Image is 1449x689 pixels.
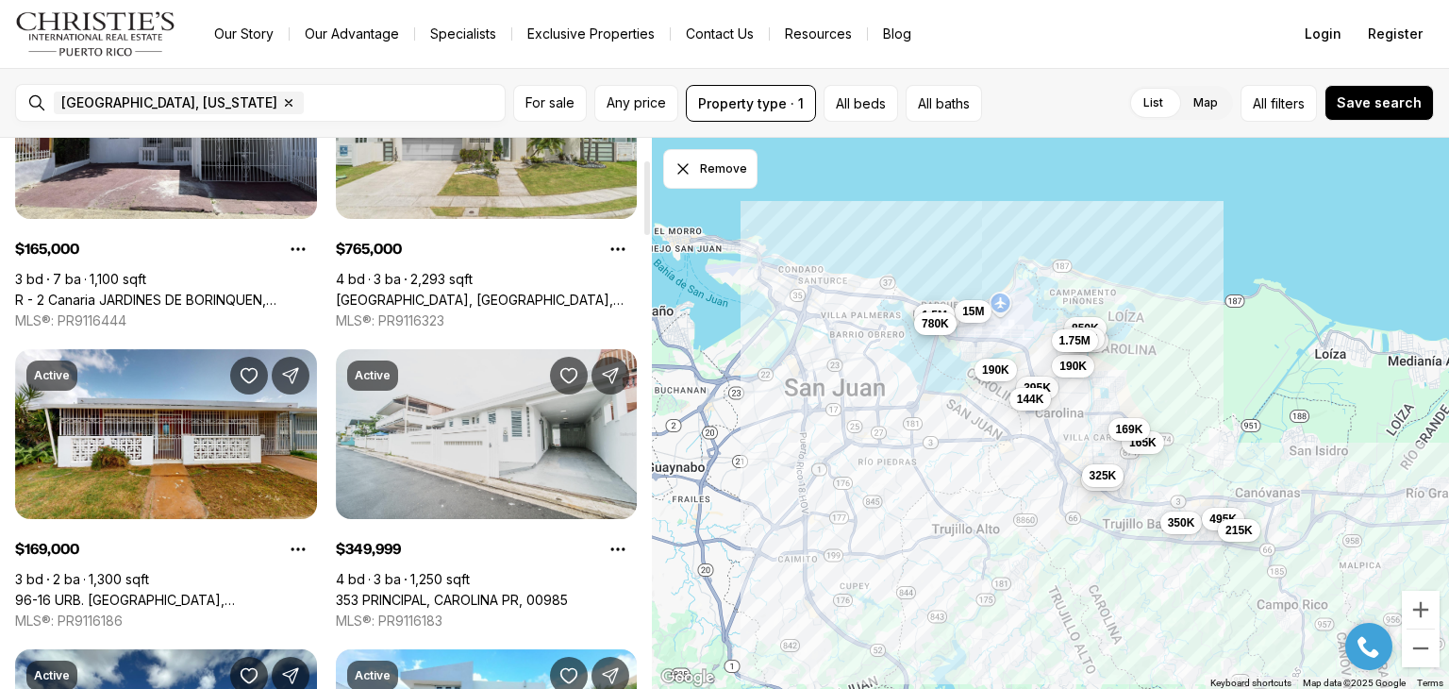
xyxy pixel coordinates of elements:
button: Allfilters [1241,85,1317,122]
button: 780K [914,311,957,334]
button: Share Property [272,357,309,395]
button: 1.75M [1051,329,1097,352]
button: Property type · 1 [686,85,816,122]
button: For sale [513,85,587,122]
a: Resources [770,21,867,47]
button: 190K [1052,354,1094,377]
span: [GEOGRAPHIC_DATA], [US_STATE] [61,95,277,110]
a: Blog [868,21,926,47]
span: For sale [525,95,575,110]
span: filters [1271,93,1305,113]
button: Save Property: 96-16 URB. VILLA CAROLINA [230,357,268,395]
button: 850K [1064,317,1107,340]
img: logo [15,11,176,57]
a: Terms (opens in new tab) [1417,678,1443,688]
p: Active [34,668,70,683]
span: 215K [1225,522,1253,537]
button: 595K [1081,467,1124,490]
a: Our Story [199,21,289,47]
button: Property options [599,230,637,268]
span: 1.75M [1058,333,1090,348]
a: Specialists [415,21,511,47]
label: List [1128,86,1178,120]
button: Zoom in [1402,591,1440,629]
p: Active [355,368,391,383]
span: 765K [1074,333,1101,348]
span: Login [1305,26,1341,42]
a: 353 PRINCIPAL, CAROLINA PR, 00985 [336,592,568,609]
button: Contact Us [671,21,769,47]
span: 190K [982,361,1009,377]
button: 190K [974,358,1017,380]
span: 15M [962,304,984,319]
button: 765K [1066,329,1108,352]
button: Any price [594,85,678,122]
span: 495K [1209,511,1237,526]
span: 850K [1072,321,1099,336]
button: Property options [599,530,637,568]
button: 144K [1008,387,1051,410]
button: 395K [1016,376,1058,398]
a: Our Advantage [290,21,414,47]
p: Active [34,368,70,383]
button: Login [1293,15,1353,53]
button: Register [1357,15,1434,53]
a: Exclusive Properties [512,21,670,47]
span: 190K [1059,358,1087,373]
button: Property options [279,230,317,268]
span: 395K [1024,379,1051,395]
span: Any price [607,95,666,110]
button: Dismiss drawing [663,149,758,189]
span: Register [1368,26,1423,42]
span: 1.5M [922,307,947,322]
button: 350K [1159,511,1202,533]
span: 1.39M [1065,330,1096,345]
button: All baths [906,85,982,122]
a: 96-16 URB. VILLA CAROLINA, CAROLINA PR, 00984 [15,592,317,609]
button: 165K [1122,430,1164,453]
span: 165K [1129,434,1157,449]
button: 1.5M [914,303,955,326]
button: Property options [279,530,317,568]
button: 1.39M [1058,327,1104,349]
label: Map [1178,86,1233,120]
a: 1123 CALLE MARBELLA, CAROLINA PR, 00983 [336,292,638,309]
span: 780K [922,315,949,330]
button: 495K [1202,507,1244,529]
button: 325K [1081,464,1124,487]
span: 144K [1016,391,1043,406]
button: All beds [824,85,898,122]
p: Active [355,668,391,683]
span: 595K [1089,471,1116,486]
a: R - 2 Canaria JARDINES DE BORINQUEN, CAROLINA PR, 00982 [15,292,317,309]
button: Zoom out [1402,630,1440,667]
button: Save search [1324,85,1434,121]
span: 325K [1089,468,1116,483]
button: Share Property [591,357,629,395]
span: Map data ©2025 Google [1303,678,1406,688]
span: All [1253,93,1267,113]
button: 215K [1218,518,1260,541]
span: Save search [1337,95,1422,110]
span: 169K [1115,422,1142,437]
button: 169K [1108,418,1150,441]
button: 15M [955,300,991,323]
button: Save Property: 353 PRINCIPAL [550,357,588,395]
span: 350K [1167,514,1194,529]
